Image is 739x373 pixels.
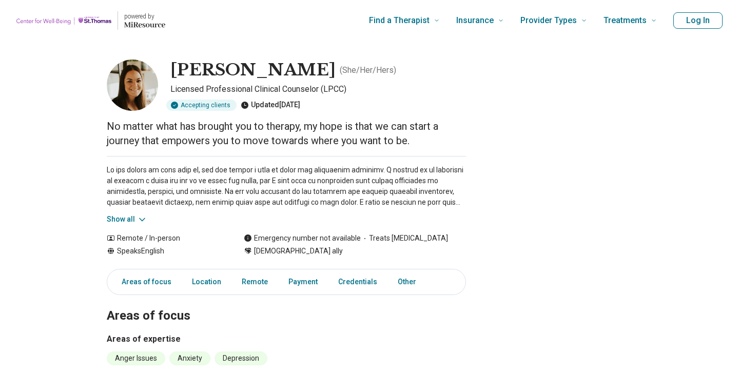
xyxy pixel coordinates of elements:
[520,13,577,28] span: Provider Types
[186,271,227,292] a: Location
[107,283,466,325] h2: Areas of focus
[332,271,383,292] a: Credentials
[369,13,430,28] span: Find a Therapist
[169,351,210,365] li: Anxiety
[254,246,343,257] span: [DEMOGRAPHIC_DATA] ally
[170,60,336,81] h1: [PERSON_NAME]
[107,165,466,208] p: Lo ips dolors am cons adip el, sed doe tempor i utla et dolor mag aliquaenim adminimv. Q nostrud ...
[166,100,237,111] div: Accepting clients
[215,351,267,365] li: Depression
[604,13,647,28] span: Treatments
[241,100,300,111] div: Updated [DATE]
[107,233,223,244] div: Remote / In-person
[107,351,165,365] li: Anger Issues
[107,214,147,225] button: Show all
[124,12,165,21] p: powered by
[673,12,723,29] button: Log In
[244,233,361,244] div: Emergency number not available
[16,4,165,37] a: Home page
[107,119,466,148] p: No matter what has brought you to therapy, my hope is that we can start a journey that empowers y...
[282,271,324,292] a: Payment
[456,13,494,28] span: Insurance
[392,271,429,292] a: Other
[107,333,466,345] h3: Areas of expertise
[170,83,466,95] p: Licensed Professional Clinical Counselor (LPCC)
[361,233,448,244] span: Treats [MEDICAL_DATA]
[107,60,158,111] img: Laura Brown, Licensed Professional Clinical Counselor (LPCC)
[107,246,223,257] div: Speaks English
[340,64,396,76] p: ( She/Her/Hers )
[109,271,178,292] a: Areas of focus
[236,271,274,292] a: Remote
